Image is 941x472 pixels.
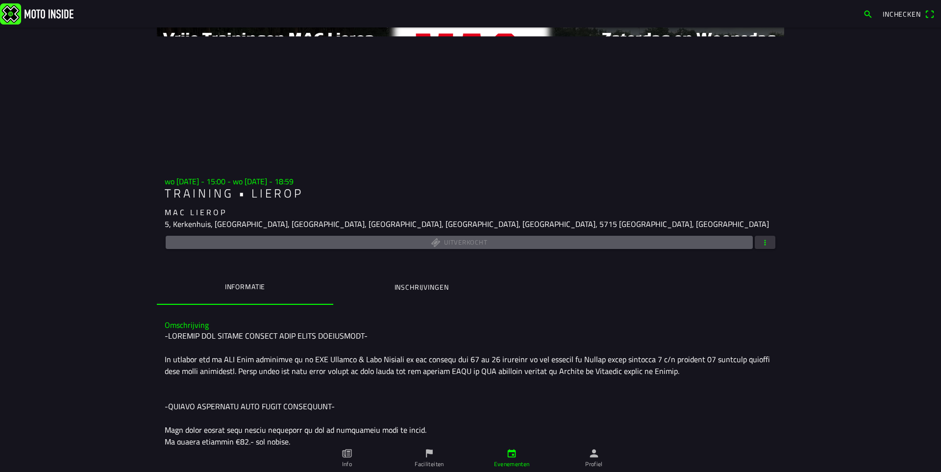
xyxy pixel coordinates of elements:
[589,448,599,459] ion-icon: person
[342,448,352,459] ion-icon: paper
[342,460,352,469] ion-label: Info
[424,448,435,459] ion-icon: flag
[878,5,939,22] a: Incheckenqr scanner
[165,206,225,218] ion-text: M A C L I E R O P
[415,460,444,469] ion-label: Faciliteiten
[225,281,265,292] ion-label: Informatie
[165,177,776,186] h3: wo [DATE] - 15:00 - wo [DATE] - 18:59
[858,5,878,22] a: search
[165,186,776,200] h1: T R A I N I N G • L I E R O P
[395,282,449,293] ion-label: Inschrijvingen
[494,460,530,469] ion-label: Evenementen
[165,321,776,330] h3: Omschrijving
[165,218,769,230] ion-text: 5, Kerkenhuis, [GEOGRAPHIC_DATA], [GEOGRAPHIC_DATA], [GEOGRAPHIC_DATA], [GEOGRAPHIC_DATA], [GEOGR...
[883,9,921,19] span: Inchecken
[506,448,517,459] ion-icon: calendar
[585,460,603,469] ion-label: Profiel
